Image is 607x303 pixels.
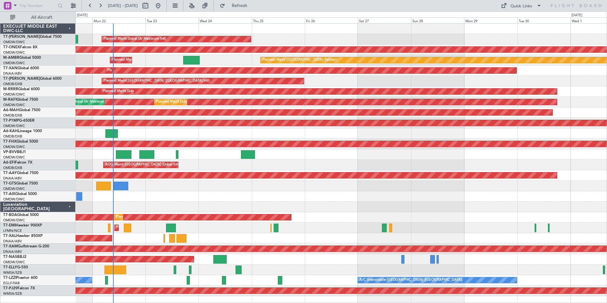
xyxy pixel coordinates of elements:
[498,1,545,11] button: Quick Links
[3,161,32,165] a: A6-EFIFalcon 7X
[3,119,19,123] span: T7-P1MP
[3,66,39,70] a: T7-XANGlobal 6000
[3,186,25,191] a: OMDW/DWC
[411,17,464,23] div: Sun 28
[3,260,25,265] a: OMDW/DWC
[3,266,28,269] a: T7-ELLYG-550
[3,182,16,185] span: T7-GTS
[3,56,41,60] a: M-AMBRGlobal 5000
[3,124,25,128] a: OMDW/DWC
[3,165,22,170] a: OMDB/DXB
[50,97,112,107] div: Planned Maint Dubai (Al Maktoum Intl)
[116,223,177,232] div: Planned Maint [GEOGRAPHIC_DATA]
[116,212,178,222] div: Planned Maint Dubai (Al Maktoum Intl)
[3,145,25,149] a: OMDW/DWC
[3,286,35,290] a: T7-PJ29Falcon 7X
[3,276,16,280] span: T7-LZZI
[571,13,582,18] div: [DATE]
[3,150,17,154] span: VP-BVV
[3,45,20,49] span: T7-ONEX
[3,270,22,275] a: WMSA/SZB
[3,129,42,133] a: A6-KAHLineage 1000
[156,97,218,107] div: Planned Maint Dubai (Al Maktoum Intl)
[3,108,19,112] span: A6-MAH
[305,17,358,23] div: Fri 26
[77,13,88,18] div: [DATE]
[3,213,39,217] a: T7-BDAGlobal 5000
[3,291,22,296] a: WMSA/SZB
[217,1,255,11] button: Refresh
[3,77,62,81] a: T7-[PERSON_NAME]Global 6000
[3,213,17,217] span: T7-BDA
[3,98,38,102] a: M-RAFIGlobal 7500
[3,71,22,76] a: DNAA/ABV
[3,255,26,259] a: T7-NASBBJ2
[3,150,26,154] a: VP-BVVBBJ1
[252,17,305,23] div: Thu 25
[145,17,198,23] div: Tue 23
[3,182,38,185] a: T7-GTSGlobal 7500
[3,239,22,244] a: DNAA/ABV
[3,35,62,39] a: T7-[PERSON_NAME]Global 7500
[3,281,20,286] a: EGLF/FAB
[3,129,18,133] span: A6-KAH
[103,87,165,96] div: Planned Maint Dubai (Al Maktoum Intl)
[3,245,18,248] span: T7-XAM
[198,17,251,23] div: Wed 24
[3,140,17,144] span: T7-FHX
[3,197,25,202] a: OMDW/DWC
[3,119,35,123] a: T7-P1MPG-650ER
[3,255,17,259] span: T7-NAS
[108,3,138,9] span: [DATE] - [DATE]
[3,77,40,81] span: T7-[PERSON_NAME]
[3,224,42,227] a: T7-EMIHawker 900XP
[3,45,37,49] a: T7-ONEXFalcon 8X
[19,1,56,10] input: Trip Number
[107,66,170,75] div: Planned Maint Dubai (Al Maktoum Intl)
[105,160,179,170] div: AOG Maint [GEOGRAPHIC_DATA] (Dubai Intl)
[3,92,25,97] a: OMDW/DWC
[3,192,15,196] span: T7-AIX
[3,161,15,165] span: A6-EFI
[358,17,411,23] div: Sat 27
[3,176,22,181] a: DNAA/ABV
[7,12,69,23] button: All Aircraft
[262,55,337,65] div: Planned Maint [GEOGRAPHIC_DATA] (Seletar)
[3,108,40,112] a: A6-MAHGlobal 7500
[3,276,37,280] a: T7-LZZIPraetor 600
[3,50,25,55] a: OMDW/DWC
[3,87,40,91] a: M-RRRRGlobal 6000
[3,134,22,139] a: OMDB/DXB
[3,98,17,102] span: M-RAFI
[3,234,16,238] span: T7-XAL
[3,249,22,254] a: DNAA/ABV
[3,140,38,144] a: T7-FHXGlobal 5000
[3,224,16,227] span: T7-EMI
[3,56,19,60] span: M-AMBR
[3,35,40,39] span: T7-[PERSON_NAME]
[226,3,253,8] span: Refresh
[3,286,17,290] span: T7-PJ29
[103,34,166,44] div: Planned Maint Dubai (Al Maktoum Intl)
[517,17,570,23] div: Tue 30
[3,192,37,196] a: T7-AIXGlobal 5000
[3,82,22,86] a: OMDB/DXB
[3,155,25,160] a: OMDW/DWC
[510,3,532,10] div: Quick Links
[3,218,25,223] a: OMDW/DWC
[3,266,17,269] span: T7-ELLY
[3,103,25,107] a: OMDW/DWC
[17,15,67,20] span: All Aircraft
[3,245,49,248] a: T7-XAMGulfstream G-200
[3,87,18,91] span: M-RRRR
[3,171,17,175] span: T7-AAY
[3,228,22,233] a: LFMN/NCE
[103,76,210,86] div: Planned Maint [GEOGRAPHIC_DATA] ([GEOGRAPHIC_DATA] Intl)
[3,234,43,238] a: T7-XALHawker 850XP
[92,17,145,23] div: Mon 22
[3,40,25,44] a: OMDW/DWC
[464,17,517,23] div: Mon 29
[3,113,22,118] a: OMDB/DXB
[3,61,25,65] a: OMDW/DWC
[3,171,38,175] a: T7-AAYGlobal 7500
